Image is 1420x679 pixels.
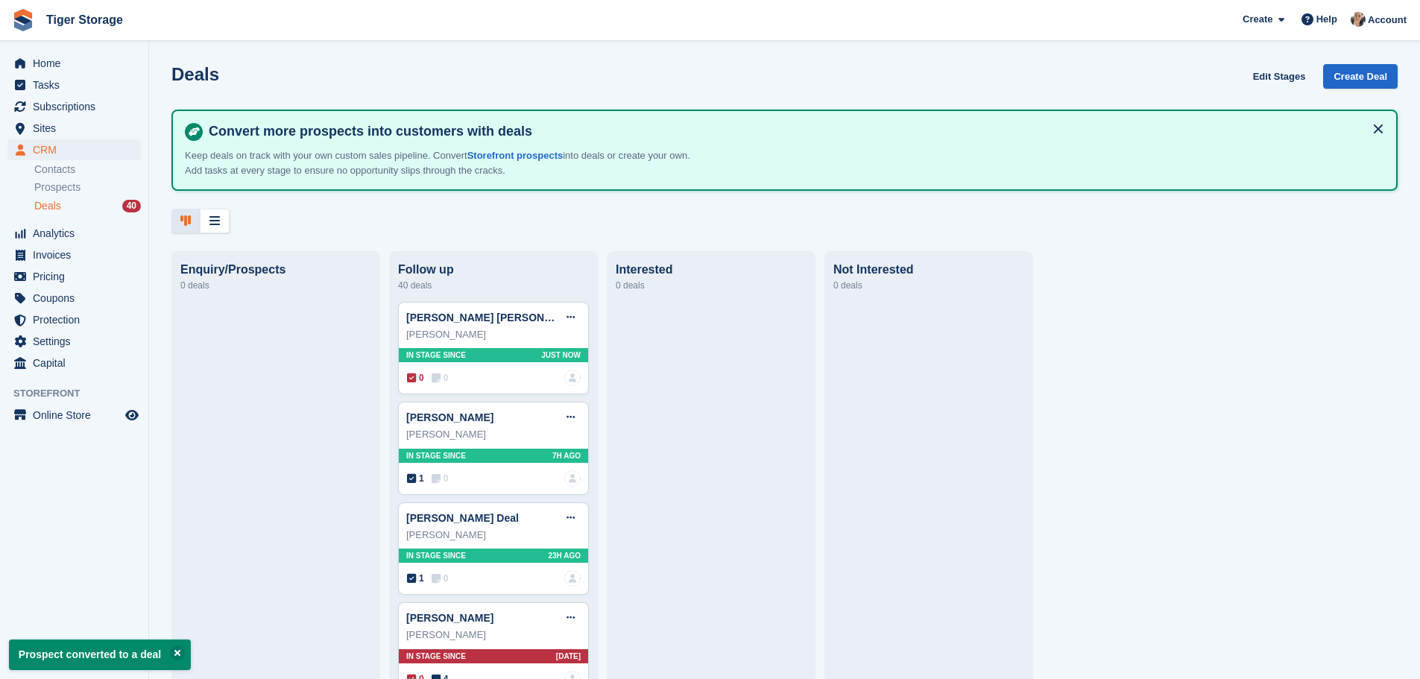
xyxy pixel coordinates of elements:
p: Keep deals on track with your own custom sales pipeline. Convert into deals or create your own. A... [185,148,707,177]
div: [PERSON_NAME] [406,528,581,543]
span: Prospects [34,180,81,195]
span: Help [1316,12,1337,27]
a: [PERSON_NAME] [406,411,493,423]
span: Account [1368,13,1407,28]
span: Pricing [33,266,122,287]
span: Deals [34,199,61,213]
a: menu [7,96,141,117]
div: Follow up [398,263,589,277]
span: Coupons [33,288,122,309]
p: Prospect converted to a deal [9,639,191,670]
a: Prospects [34,180,141,195]
a: Contacts [34,162,141,177]
span: 0 [432,572,449,585]
a: menu [7,223,141,244]
img: deal-assignee-blank [564,370,581,386]
span: In stage since [406,450,466,461]
a: Tiger Storage [40,7,129,32]
span: Sites [33,118,122,139]
span: 1 [407,572,424,585]
span: 0 [432,371,449,385]
div: Not Interested [833,263,1024,277]
span: Just now [541,350,581,361]
a: Deals 40 [34,198,141,214]
span: [DATE] [556,651,581,662]
div: 40 [122,200,141,212]
div: Enquiry/Prospects [180,263,371,277]
div: 40 deals [398,277,589,294]
div: 0 deals [833,277,1024,294]
a: menu [7,53,141,74]
span: In stage since [406,550,466,561]
span: 0 [432,472,449,485]
span: Home [33,53,122,74]
span: 0 [407,371,424,385]
span: Settings [33,331,122,352]
a: [PERSON_NAME] [406,612,493,624]
span: 1 [407,472,424,485]
span: 7H AGO [552,450,581,461]
a: Storefront prospects [467,150,564,161]
a: menu [7,288,141,309]
div: [PERSON_NAME] [406,628,581,642]
span: In stage since [406,651,466,662]
img: deal-assignee-blank [564,470,581,487]
span: Create [1243,12,1272,27]
div: 0 deals [616,277,807,294]
span: In stage since [406,350,466,361]
span: Online Store [33,405,122,426]
a: menu [7,244,141,265]
span: Tasks [33,75,122,95]
span: Subscriptions [33,96,122,117]
span: Capital [33,353,122,373]
a: menu [7,353,141,373]
img: deal-assignee-blank [564,570,581,587]
img: stora-icon-8386f47178a22dfd0bd8f6a31ec36ba5ce8667c1dd55bd0f319d3a0aa187defe.svg [12,9,34,31]
a: menu [7,405,141,426]
span: CRM [33,139,122,160]
a: Edit Stages [1247,64,1312,89]
img: Becky Martin [1351,12,1366,27]
div: Interested [616,263,807,277]
div: [PERSON_NAME] [406,427,581,442]
a: menu [7,266,141,287]
span: Analytics [33,223,122,244]
a: menu [7,75,141,95]
h4: Convert more prospects into customers with deals [203,123,1384,140]
a: menu [7,118,141,139]
a: menu [7,309,141,330]
span: Invoices [33,244,122,265]
span: Storefront [13,386,148,401]
span: 23H AGO [548,550,581,561]
a: [PERSON_NAME] Deal [406,512,519,524]
a: [PERSON_NAME] [PERSON_NAME] [406,312,584,323]
div: 0 deals [180,277,371,294]
a: Create Deal [1323,64,1398,89]
a: menu [7,331,141,352]
h1: Deals [171,64,219,84]
a: menu [7,139,141,160]
a: Preview store [123,406,141,424]
div: [PERSON_NAME] [406,327,581,342]
span: Protection [33,309,122,330]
